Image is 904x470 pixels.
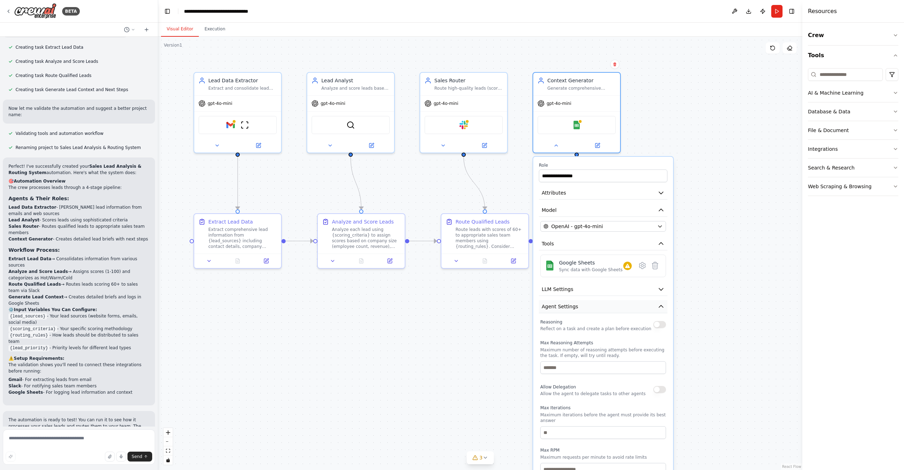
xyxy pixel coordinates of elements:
label: Max Iterations [540,405,666,411]
a: React Flow attribution [782,465,801,469]
li: - Scores leads using sophisticated criteria [8,217,149,223]
li: - Your lead sources (website forms, emails, social media) [8,313,149,326]
li: - Priority levels for different lead types [8,345,149,351]
div: Analyze each lead using {scoring_criteria} to assign scores based on company size (employee count... [332,227,400,249]
h2: ⚠️ [8,355,149,362]
strong: Setup Requirements: [14,356,64,361]
div: Analyze and score leads based on {scoring_criteria} including company size, industry fit, and eng... [321,85,390,91]
li: - Routes qualified leads to appropriate sales team members [8,223,149,236]
strong: Gmail [8,377,22,382]
button: Attributes [539,186,667,200]
button: Delete tool [649,259,661,272]
div: Context GeneratorGenerate comprehensive context and actionable next steps for sales team members ... [533,72,621,153]
div: Lead Data Extractor [208,77,277,84]
div: File & Document [808,127,849,134]
div: Sales RouterRoute high-quality leads (score 60+) to appropriate sales team members based on {rout... [420,72,508,153]
button: Web Scraping & Browsing [808,177,898,196]
li: → Assigns scores (1-100) and categorizes as Hot/Warm/Cold [8,268,149,281]
img: Google Sheets [545,261,555,270]
button: Agent Settings [539,300,667,313]
span: Attributes [542,189,566,196]
p: The automation is ready to test! You can run it to see how it processes your sales leads and rout... [8,417,149,455]
p: Reflect on a task and create a plan before execution [540,326,651,332]
label: Max Reasoning Attempts [540,340,666,346]
span: gpt-4o-mini [434,101,458,106]
div: Route leads with scores of 60+ to appropriate sales team members using {routing_rules}. Consider ... [456,227,524,249]
strong: Lead Analyst [8,218,39,222]
div: Database & Data [808,108,850,115]
span: LLM Settings [542,286,573,293]
div: Route Qualified Leads [456,218,510,225]
strong: Context Generator [8,237,53,242]
li: - Your specific scoring methodology [8,326,149,332]
g: Edge from 660929dd-8d1c-430d-9e91-a6ff035234c5 to 45ccd4e4-b8af-460d-b19a-cb2bed177d9f [460,157,488,209]
span: OpenAI - gpt-4o-mini [551,223,603,230]
button: No output available [470,257,500,265]
div: Lead Analyst [321,77,390,84]
li: - Creates detailed lead briefs with next steps [8,236,149,242]
g: Edge from 746ae401-c741-4917-a4a6-2bcebc235c97 to 45ccd4e4-b8af-460d-b19a-cb2bed177d9f [409,238,437,245]
button: Click to speak your automation idea [116,452,126,462]
div: Analyze and Score Leads [332,218,394,225]
button: Open in side panel [501,257,525,265]
button: Hide right sidebar [787,6,797,16]
div: Lead AnalystAnalyze and score leads based on {scoring_criteria} including company size, industry ... [307,72,395,153]
button: zoom in [163,428,173,437]
li: → Routes leads scoring 60+ to sales team via Slack [8,281,149,294]
label: Max RPM [540,447,666,453]
span: Reasoning [540,320,562,325]
button: Configure tool [636,259,649,272]
button: Open in side panel [464,141,504,150]
strong: Google Sheets [8,390,43,395]
p: The validation shows you'll need to connect these integrations before running: [8,362,149,374]
span: Tools [542,240,554,247]
button: toggle interactivity [163,456,173,465]
div: Web Scraping & Browsing [808,183,872,190]
div: Extract and consolidate lead information from various sources including {lead_sources} such as we... [208,85,277,91]
button: Model [539,204,667,217]
button: Open in side panel [377,257,402,265]
img: SerperDevTool [346,121,355,129]
strong: Route Qualified Leads [8,282,61,287]
button: Send [127,452,152,462]
img: Google Sheets [572,121,581,129]
button: Hide left sidebar [162,6,172,16]
button: Search & Research [808,159,898,177]
button: Open in side panel [577,141,617,150]
h2: ⚙️ [8,307,149,313]
button: Visual Editor [161,22,199,37]
strong: Extract Lead Data [8,256,51,261]
li: - [PERSON_NAME] lead information from emails and web sources [8,204,149,217]
button: Switch to previous chat [121,25,138,34]
button: LLM Settings [539,283,667,296]
button: fit view [163,446,173,456]
div: AI & Machine Learning [808,89,863,96]
p: Maximum number of reasoning attempts before executing the task. If empty, will try until ready. [540,347,666,358]
li: - For logging lead information and context [8,389,149,395]
button: Tools [539,237,667,250]
h4: Resources [808,7,837,16]
code: {routing_rules} [8,332,49,339]
li: → Creates detailed briefs and logs in Google Sheets [8,294,149,307]
div: React Flow controls [163,428,173,465]
img: Gmail [226,121,235,129]
span: Allow Delegation [540,385,576,389]
div: Sync data with Google Sheets [559,267,623,273]
li: - How leads should be distributed to sales team [8,332,149,345]
span: Validating tools and automation workflow [16,131,103,136]
div: Generate comprehensive context and actionable next steps for sales team members receiving leads, ... [547,85,616,91]
button: Tools [808,46,898,65]
button: Integrations [808,140,898,158]
strong: Input Variables You Can Configure: [14,307,97,312]
button: File & Document [808,121,898,139]
span: Model [542,207,557,214]
strong: Agents & Their Roles: [8,196,69,201]
div: Google Sheets [559,259,623,266]
span: 3 [480,454,483,461]
div: Route high-quality leads (score 60+) to appropriate sales team members based on {routing_rules} s... [434,85,503,91]
strong: Automation Overview [14,179,65,184]
img: Logo [14,3,56,19]
div: Analyze and Score LeadsAnalyze each lead using {scoring_criteria} to assign scores based on compa... [317,213,405,269]
p: Perfect! I've successfully created your automation. Here's what the system does: [8,163,149,176]
button: Upload files [105,452,115,462]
